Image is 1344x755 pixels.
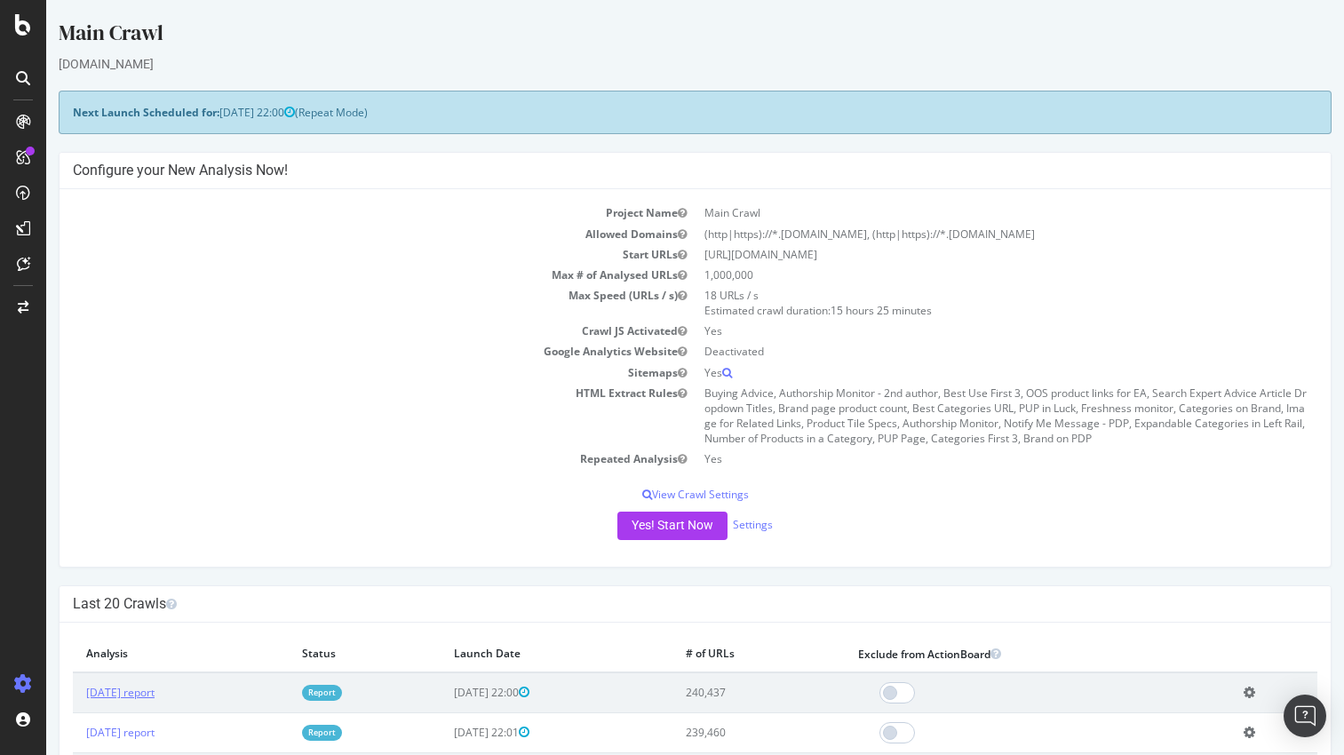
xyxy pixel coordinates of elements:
[1284,695,1326,737] div: Open Intercom Messenger
[256,685,296,700] a: Report
[626,636,798,672] th: # of URLs
[27,285,649,321] td: Max Speed (URLs / s)
[243,636,394,672] th: Status
[27,162,1271,179] h4: Configure your New Analysis Now!
[408,685,483,700] span: [DATE] 22:00
[649,285,1272,321] td: 18 URLs / s Estimated crawl duration:
[626,712,798,752] td: 239,460
[649,383,1272,449] td: Buying Advice, Authorship Monitor - 2nd author, Best Use First 3, OOS product links for EA, Searc...
[649,449,1272,469] td: Yes
[40,725,108,740] a: [DATE] report
[27,203,649,223] td: Project Name
[27,383,649,449] td: HTML Extract Rules
[40,685,108,700] a: [DATE] report
[571,512,681,540] button: Yes! Start Now
[799,636,1184,672] th: Exclude from ActionBoard
[12,91,1285,134] div: (Repeat Mode)
[394,636,627,672] th: Launch Date
[27,265,649,285] td: Max # of Analysed URLs
[27,244,649,265] td: Start URLs
[256,725,296,740] a: Report
[408,725,483,740] span: [DATE] 22:01
[649,244,1272,265] td: [URL][DOMAIN_NAME]
[27,362,649,383] td: Sitemaps
[27,321,649,341] td: Crawl JS Activated
[649,265,1272,285] td: 1,000,000
[12,18,1285,55] div: Main Crawl
[649,321,1272,341] td: Yes
[27,224,649,244] td: Allowed Domains
[27,487,1271,502] p: View Crawl Settings
[649,224,1272,244] td: (http|https)://*.[DOMAIN_NAME], (http|https)://*.[DOMAIN_NAME]
[27,105,173,120] strong: Next Launch Scheduled for:
[687,517,727,532] a: Settings
[12,55,1285,73] div: [DOMAIN_NAME]
[649,341,1272,362] td: Deactivated
[27,636,243,672] th: Analysis
[27,341,649,362] td: Google Analytics Website
[626,672,798,713] td: 240,437
[784,303,886,318] span: 15 hours 25 minutes
[27,449,649,469] td: Repeated Analysis
[27,595,1271,613] h4: Last 20 Crawls
[649,362,1272,383] td: Yes
[173,105,249,120] span: [DATE] 22:00
[649,203,1272,223] td: Main Crawl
